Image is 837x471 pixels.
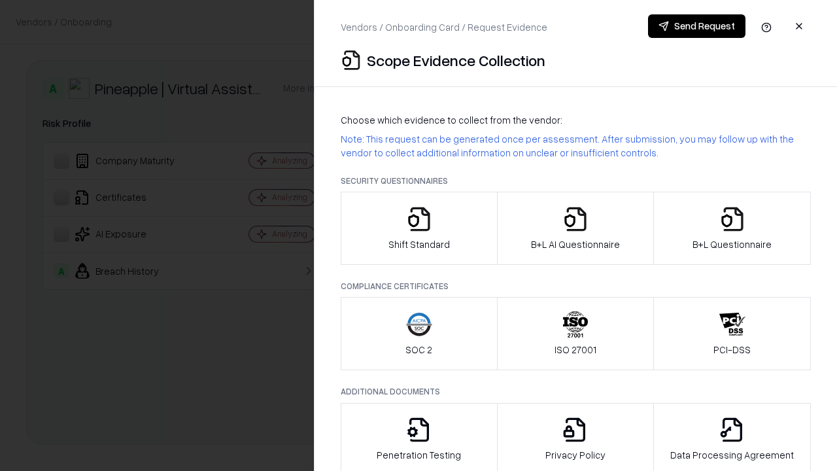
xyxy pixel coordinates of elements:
button: Send Request [648,14,745,38]
button: PCI-DSS [653,297,811,370]
button: B+L Questionnaire [653,192,811,265]
p: Compliance Certificates [341,281,811,292]
button: ISO 27001 [497,297,655,370]
p: Note: This request can be generated once per assessment. After submission, you may follow up with... [341,132,811,160]
button: SOC 2 [341,297,498,370]
p: Vendors / Onboarding Card / Request Evidence [341,20,547,34]
p: PCI-DSS [713,343,751,357]
p: B+L Questionnaire [692,237,772,251]
p: Security Questionnaires [341,175,811,186]
p: Additional Documents [341,386,811,397]
button: B+L AI Questionnaire [497,192,655,265]
p: SOC 2 [405,343,432,357]
p: ISO 27001 [555,343,596,357]
p: Shift Standard [388,237,450,251]
p: Scope Evidence Collection [367,50,545,71]
p: B+L AI Questionnaire [531,237,620,251]
p: Choose which evidence to collect from the vendor: [341,113,811,127]
button: Shift Standard [341,192,498,265]
p: Data Processing Agreement [670,448,794,462]
p: Privacy Policy [545,448,606,462]
p: Penetration Testing [377,448,461,462]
